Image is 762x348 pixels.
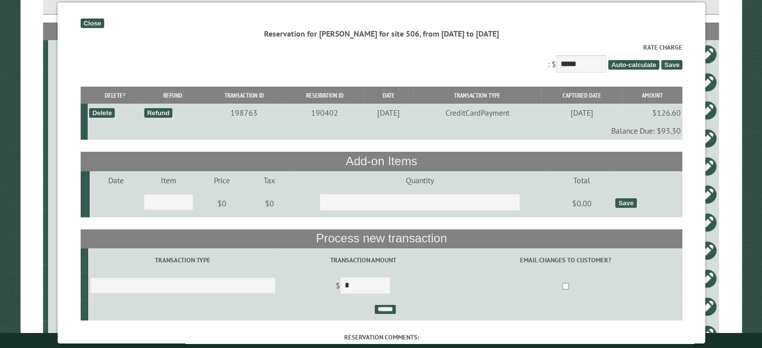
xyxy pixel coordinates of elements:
[80,332,682,342] label: Reservation comments:
[202,104,285,122] td: 198763
[142,87,202,104] th: Refund
[52,77,98,87] div: 501
[80,229,682,248] th: Process new transaction
[52,329,98,339] div: 18
[52,245,98,255] div: 510
[550,189,614,217] td: $0.00
[87,122,682,140] td: Balance Due: $93.30
[615,198,636,208] div: Save
[290,171,549,189] td: Quantity
[80,28,682,39] div: Reservation for [PERSON_NAME] for site 506, from [DATE] to [DATE]
[622,87,682,104] th: Amount
[80,19,104,28] div: Close
[52,273,98,283] div: 12
[144,108,172,118] div: Refund
[285,87,364,104] th: Reservation ID
[80,43,682,75] div: : $
[413,87,541,104] th: Transaction Type
[364,104,413,122] td: [DATE]
[608,60,659,70] span: Auto-calculate
[550,171,614,189] td: Total
[194,171,248,189] td: Price
[87,87,142,104] th: Delete?
[248,189,290,217] td: $0
[279,255,447,265] label: Transaction Amount
[90,255,276,265] label: Transaction Type
[52,49,98,59] div: 58
[52,301,98,311] div: 17
[52,133,98,143] div: 600
[202,87,285,104] th: Transaction ID
[48,23,100,40] th: Site
[541,87,621,104] th: Captured Date
[52,161,98,171] div: 19
[364,87,413,104] th: Date
[52,217,98,227] div: 16
[52,105,98,115] div: 500
[89,108,114,118] div: Delete
[661,60,682,70] span: Save
[413,104,541,122] td: CreditCardPayment
[142,171,194,189] td: Item
[80,43,682,52] label: Rate Charge
[277,272,448,300] td: $
[248,171,290,189] td: Tax
[194,189,248,217] td: $0
[285,104,364,122] td: 190402
[80,152,682,171] th: Add-on Items
[622,104,682,122] td: $126.60
[541,104,621,122] td: [DATE]
[52,189,98,199] div: 506
[89,171,142,189] td: Date
[450,255,680,265] label: Email changes to customer?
